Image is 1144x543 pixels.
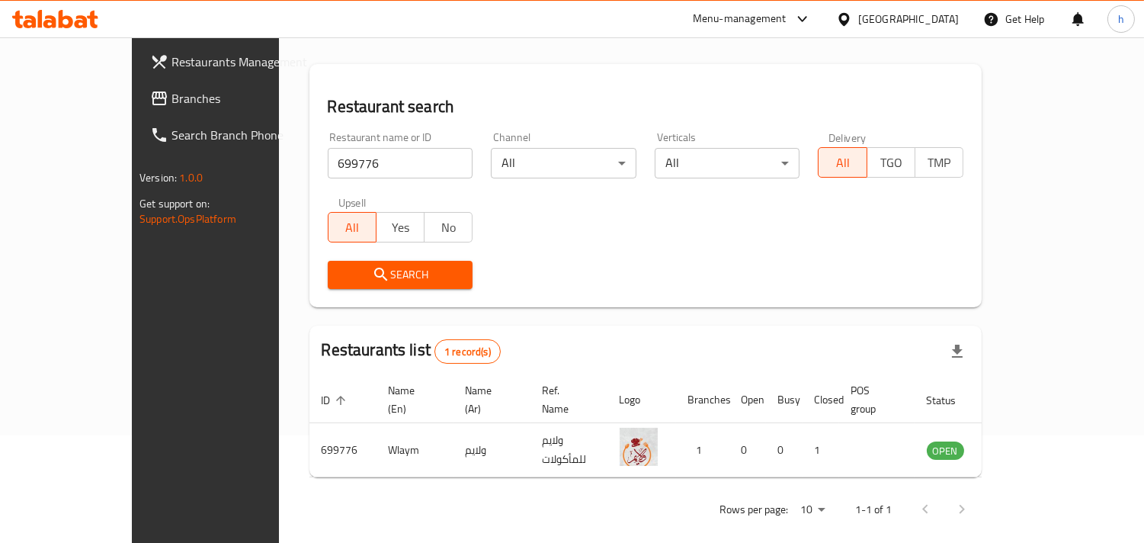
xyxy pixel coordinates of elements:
button: All [328,212,377,243]
button: Yes [376,212,425,243]
th: Logo [607,377,676,423]
span: Name (Ar) [466,381,512,418]
td: 1 [676,423,729,477]
td: ولايم للمأكولات [530,423,607,477]
span: TGO [873,152,909,174]
span: All [335,217,370,239]
td: ولايم [453,423,530,477]
div: OPEN [927,442,964,460]
a: Search Branch Phone [138,117,323,153]
span: Status [927,391,976,410]
input: Search for restaurant name or ID.. [328,148,473,178]
span: 1 record(s) [435,345,500,359]
span: Ref. Name [543,381,589,418]
table: enhanced table [309,377,1047,477]
div: Export file [939,333,976,370]
p: 1-1 of 1 [855,500,892,519]
h2: Restaurants list [322,339,501,364]
span: POS group [851,381,896,418]
div: Total records count [434,339,501,364]
th: Closed [803,377,839,423]
span: Search [340,265,461,284]
th: Branches [676,377,729,423]
span: All [825,152,860,174]
span: Yes [383,217,418,239]
span: TMP [921,152,957,174]
div: Rows per page: [794,499,831,522]
a: Support.OpsPlatform [139,209,236,229]
a: Branches [138,80,323,117]
td: 0 [766,423,803,477]
span: OPEN [927,442,964,460]
div: Menu-management [693,10,787,28]
td: 0 [729,423,766,477]
h2: Restaurant search [328,95,963,118]
a: Restaurants Management [138,43,323,80]
img: Wlaym [620,428,658,466]
div: [GEOGRAPHIC_DATA] [858,11,959,27]
div: All [655,148,800,178]
span: Get support on: [139,194,210,214]
th: Busy [766,377,803,423]
span: h [1118,11,1124,27]
label: Delivery [828,132,867,143]
label: Upsell [338,197,367,207]
div: All [491,148,636,178]
button: No [424,212,473,243]
button: All [818,147,867,178]
span: Name (En) [389,381,435,418]
span: ID [322,391,351,410]
button: TMP [915,147,963,178]
td: Wlaym [377,423,453,477]
span: 1.0.0 [179,168,203,188]
span: Branches [171,89,311,108]
p: Rows per page: [719,500,788,519]
td: 1 [803,423,839,477]
span: No [431,217,466,239]
span: Version: [139,168,177,188]
span: Search Branch Phone [171,126,311,144]
td: 699776 [309,423,377,477]
th: Open [729,377,766,423]
button: Search [328,261,473,289]
button: TGO [867,147,915,178]
span: Restaurants Management [171,53,311,71]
